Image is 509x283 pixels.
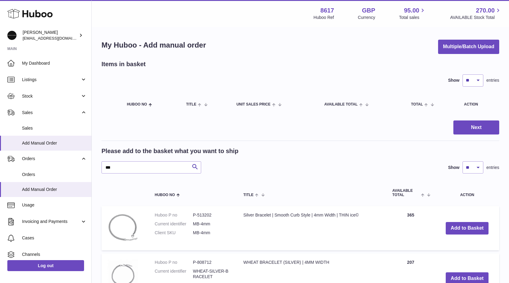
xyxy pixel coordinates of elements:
[386,206,435,250] td: 365
[22,235,87,241] span: Cases
[193,260,231,265] dd: P-808712
[22,125,87,131] span: Sales
[193,221,231,227] dd: MB-4mm
[450,6,502,20] a: 270.00 AVAILABLE Stock Total
[23,36,90,41] span: [EMAIL_ADDRESS][DOMAIN_NAME]
[435,183,499,203] th: Action
[486,165,499,170] span: entries
[446,222,489,235] button: Add to Basket
[448,77,459,83] label: Show
[320,6,334,15] strong: 8617
[453,120,499,135] button: Next
[237,206,386,250] td: Silver Bracelet | Smooth Curb Style | 4mm Width | THIN ice©
[404,6,419,15] span: 95.00
[22,202,87,208] span: Usage
[243,193,253,197] span: Title
[22,156,80,162] span: Orders
[155,212,193,218] dt: Huboo P no
[155,193,175,197] span: Huboo no
[324,102,358,106] span: AVAILABLE Total
[155,260,193,265] dt: Huboo P no
[155,230,193,236] dt: Client SKU
[108,212,138,243] img: Silver Bracelet | Smooth Curb Style | 4mm Width | THIN ice©
[101,40,206,50] h1: My Huboo - Add manual order
[22,77,80,83] span: Listings
[314,15,334,20] div: Huboo Ref
[155,268,193,280] dt: Current identifier
[464,102,493,106] div: Action
[22,110,80,116] span: Sales
[22,140,87,146] span: Add Manual Order
[411,102,423,106] span: Total
[22,252,87,257] span: Channels
[399,6,426,20] a: 95.00 Total sales
[193,212,231,218] dd: P-513202
[450,15,502,20] span: AVAILABLE Stock Total
[22,60,87,66] span: My Dashboard
[101,147,238,155] h2: Please add to the basket what you want to ship
[7,260,84,271] a: Log out
[193,268,231,280] dd: WHEAT-SILVER-BRACELET
[7,31,17,40] img: hello@alfredco.com
[22,187,87,192] span: Add Manual Order
[486,77,499,83] span: entries
[22,172,87,177] span: Orders
[22,219,80,224] span: Invoicing and Payments
[193,230,231,236] dd: MB-4mm
[101,60,146,68] h2: Items in basket
[476,6,495,15] span: 270.00
[438,40,499,54] button: Multiple/Batch Upload
[358,15,375,20] div: Currency
[23,30,78,41] div: [PERSON_NAME]
[399,15,426,20] span: Total sales
[186,102,196,106] span: Title
[127,102,147,106] span: Huboo no
[22,93,80,99] span: Stock
[236,102,270,106] span: Unit Sales Price
[392,189,419,197] span: AVAILABLE Total
[448,165,459,170] label: Show
[155,221,193,227] dt: Current identifier
[362,6,375,15] strong: GBP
